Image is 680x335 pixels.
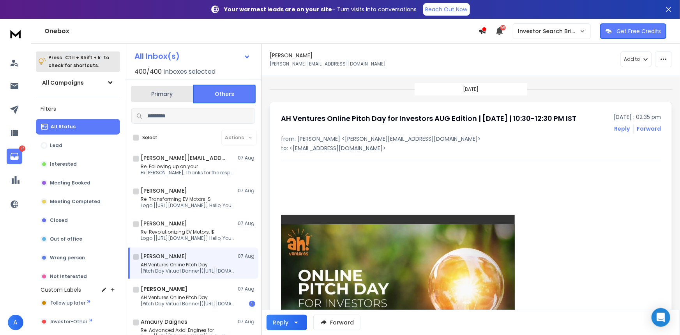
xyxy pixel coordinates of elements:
[423,3,470,16] a: Reach Out Now
[36,194,120,209] button: Meeting Completed
[36,103,120,114] h3: Filters
[142,135,157,141] label: Select
[224,5,332,13] strong: Your warmest leads are on your site
[42,79,84,87] h1: All Campaigns
[267,315,307,330] button: Reply
[624,56,640,62] p: Add to
[463,86,479,92] p: [DATE]
[36,119,120,135] button: All Status
[141,318,187,326] h1: Amaury Daignes
[141,220,187,227] h1: [PERSON_NAME]
[51,319,87,325] span: Investor-Other
[637,125,661,133] div: Forward
[36,314,120,330] button: Investor-Other
[238,155,255,161] p: 07 Aug
[270,51,313,59] h1: [PERSON_NAME]
[141,229,234,235] p: Re: Revolutionizing EV Motors: $
[141,327,234,333] p: Re: Advanced Axial Engines for
[163,67,215,76] h3: Inboxes selected
[281,113,576,124] h1: AH Ventures Online Pitch Day for Investors AUG Edition | [DATE] | 10:30-12:30 PM IST
[238,286,255,292] p: 07 Aug
[313,315,360,330] button: Forward
[600,23,666,39] button: Get Free Credits
[141,202,234,209] p: Logo [[URL][DOMAIN_NAME]] Hello, You just contacted me by
[36,231,120,247] button: Out of office
[238,253,255,259] p: 07 Aug
[8,315,23,330] button: A
[281,135,661,143] p: from: [PERSON_NAME] <[PERSON_NAME][EMAIL_ADDRESS][DOMAIN_NAME]>
[50,142,62,149] p: Lead
[36,250,120,266] button: Wrong person
[19,145,25,152] p: 67
[41,286,81,294] h3: Custom Labels
[36,75,120,90] button: All Campaigns
[44,27,479,36] h1: Onebox
[652,308,670,327] div: Open Intercom Messenger
[141,252,187,260] h1: [PERSON_NAME]
[64,53,102,62] span: Ctrl + Shift + k
[50,236,82,242] p: Out of office
[51,300,85,306] span: Follow up later
[613,113,661,121] p: [DATE] : 02:35 pm
[141,154,226,162] h1: [PERSON_NAME][EMAIL_ADDRESS][PERSON_NAME][DOMAIN_NAME]
[238,188,255,194] p: 07 Aug
[614,125,630,133] button: Reply
[141,235,234,241] p: Logo [[URL][DOMAIN_NAME]] Hello, You just contacted me by
[36,295,120,311] button: Follow up later
[7,149,22,164] a: 67
[48,54,109,69] p: Press to check for shortcuts.
[50,180,90,186] p: Meeting Booked
[36,138,120,153] button: Lead
[141,163,234,170] p: Re: Following up on your
[281,144,661,152] p: to: <[EMAIL_ADDRESS][DOMAIN_NAME]>
[141,262,234,268] p: AH Ventures Online Pitch Day
[50,255,85,261] p: Wrong person
[36,156,120,172] button: Interested
[141,285,187,293] h1: [PERSON_NAME]
[224,5,417,13] p: – Turn visits into conversations
[128,48,257,64] button: All Inbox(s)
[273,319,288,326] div: Reply
[141,170,234,176] p: Hi [PERSON_NAME], Thanks for the response.
[141,294,234,301] p: AH Ventures Online Pitch Day
[141,268,234,274] p: [Pitch Day Virtual Banner]([URL][DOMAIN_NAME]) Meet our highly
[134,52,180,60] h1: All Inbox(s)
[426,5,468,13] p: Reach Out Now
[249,301,255,307] div: 1
[50,217,68,223] p: Closed
[50,161,77,167] p: Interested
[141,196,234,202] p: Re: Transforming EV Motors: $
[131,85,193,103] button: Primary
[518,27,579,35] p: Investor Search Brillwood
[238,220,255,227] p: 07 Aug
[141,187,187,195] h1: [PERSON_NAME]
[51,124,76,130] p: All Status
[50,273,87,280] p: Not Interested
[36,175,120,191] button: Meeting Booked
[238,319,255,325] p: 07 Aug
[50,199,101,205] p: Meeting Completed
[36,269,120,284] button: Not Interested
[141,301,234,307] p: [Pitch Day Virtual Banner]([URL][DOMAIN_NAME]) Meet our highly
[36,213,120,228] button: Closed
[134,67,162,76] span: 400 / 400
[270,61,386,67] p: [PERSON_NAME][EMAIL_ADDRESS][DOMAIN_NAME]
[193,85,256,103] button: Others
[616,27,661,35] p: Get Free Credits
[8,27,23,41] img: logo
[500,25,506,30] span: 50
